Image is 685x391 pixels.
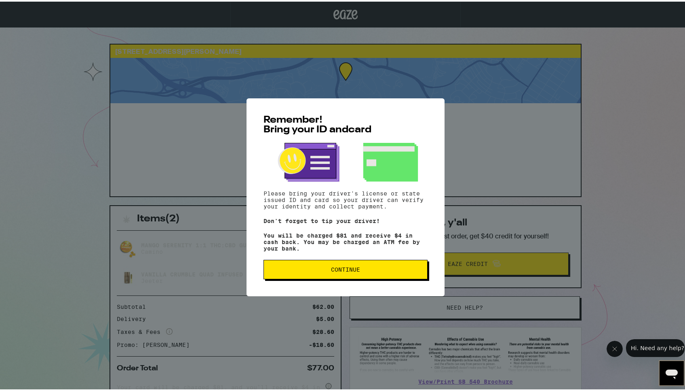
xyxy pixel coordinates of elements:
p: Don't forget to tip your driver! [263,216,428,223]
iframe: Message from company [626,338,685,355]
p: Please bring your driver's license or state issued ID and card so your driver can verify your ide... [263,189,428,208]
span: Remember! Bring your ID and card [263,114,371,133]
iframe: Button to launch messaging window [659,359,685,385]
iframe: Close message [607,339,623,355]
span: Continue [331,265,360,271]
p: You will be charged $81 and receive $4 in cash back. You may be charged an ATM fee by your bank. [263,231,428,250]
button: Continue [263,258,428,278]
